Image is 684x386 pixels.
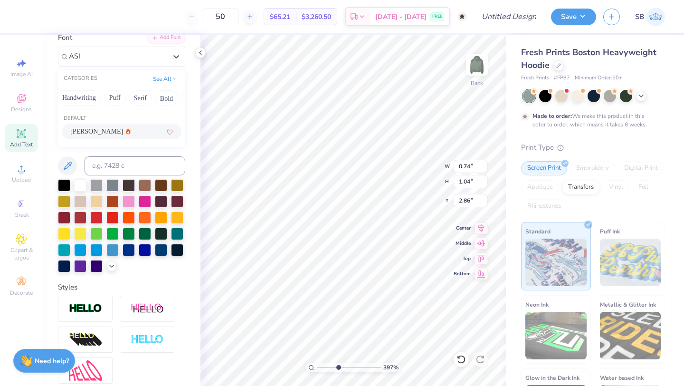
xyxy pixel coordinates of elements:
[11,106,32,113] span: Designs
[562,180,600,194] div: Transfers
[603,180,629,194] div: Vinyl
[432,13,442,20] span: FREE
[525,373,579,383] span: Glow in the Dark Ink
[454,225,471,232] span: Center
[521,199,567,213] div: Rhinestones
[35,357,69,366] strong: Need help?
[600,239,661,286] img: Puff Ink
[525,239,587,286] img: Standard
[554,74,570,82] span: # FP87
[10,141,33,148] span: Add Text
[521,180,559,194] div: Applique
[181,90,223,106] button: Calligraphy
[635,11,644,22] span: SB
[454,270,471,277] span: Bottom
[104,90,126,106] button: Puff
[131,303,164,315] img: Shadow
[521,161,567,175] div: Screen Print
[521,47,656,71] span: Fresh Prints Boston Heavyweight Hoodie
[14,211,29,219] span: Greek
[570,161,615,175] div: Embroidery
[521,142,665,153] div: Print Type
[635,8,665,26] a: SB
[600,312,661,359] img: Metallic & Glitter Ink
[69,332,102,347] img: 3d Illusion
[58,282,185,293] div: Styles
[383,363,399,372] span: 397 %
[600,373,644,383] span: Water based Ink
[131,334,164,345] img: Negative Space
[155,90,178,106] button: Bold
[454,255,471,262] span: Top
[646,8,665,26] img: Stephanie Bilsky
[12,176,31,183] span: Upload
[525,226,551,236] span: Standard
[150,74,180,84] button: See All
[70,126,123,136] span: [PERSON_NAME]
[618,161,664,175] div: Digital Print
[10,70,33,78] span: Image AI
[57,90,101,106] button: Handwriting
[202,8,239,25] input: – –
[85,156,185,175] input: e.g. 7428 c
[148,32,185,43] div: Add Font
[69,360,102,381] img: Free Distort
[532,112,572,120] strong: Made to order:
[58,32,72,43] label: Font
[69,303,102,314] img: Stroke
[575,74,622,82] span: Minimum Order: 50 +
[521,74,549,82] span: Fresh Prints
[551,9,596,25] button: Save
[600,299,656,309] span: Metallic & Glitter Ink
[302,12,331,22] span: $3,260.50
[525,312,587,359] img: Neon Ink
[471,79,483,87] div: Back
[454,240,471,247] span: Middle
[474,7,544,26] input: Untitled Design
[467,55,486,74] img: Back
[58,115,185,123] div: Default
[375,12,427,22] span: [DATE] - [DATE]
[5,246,38,261] span: Clipart & logos
[10,289,33,297] span: Decorate
[600,226,620,236] span: Puff Ink
[632,180,655,194] div: Foil
[64,75,97,83] div: CATEGORIES
[532,112,649,129] div: We make this product in this color to order, which means it takes 8 weeks.
[129,90,152,106] button: Serif
[270,12,290,22] span: $65.21
[525,299,549,309] span: Neon Ink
